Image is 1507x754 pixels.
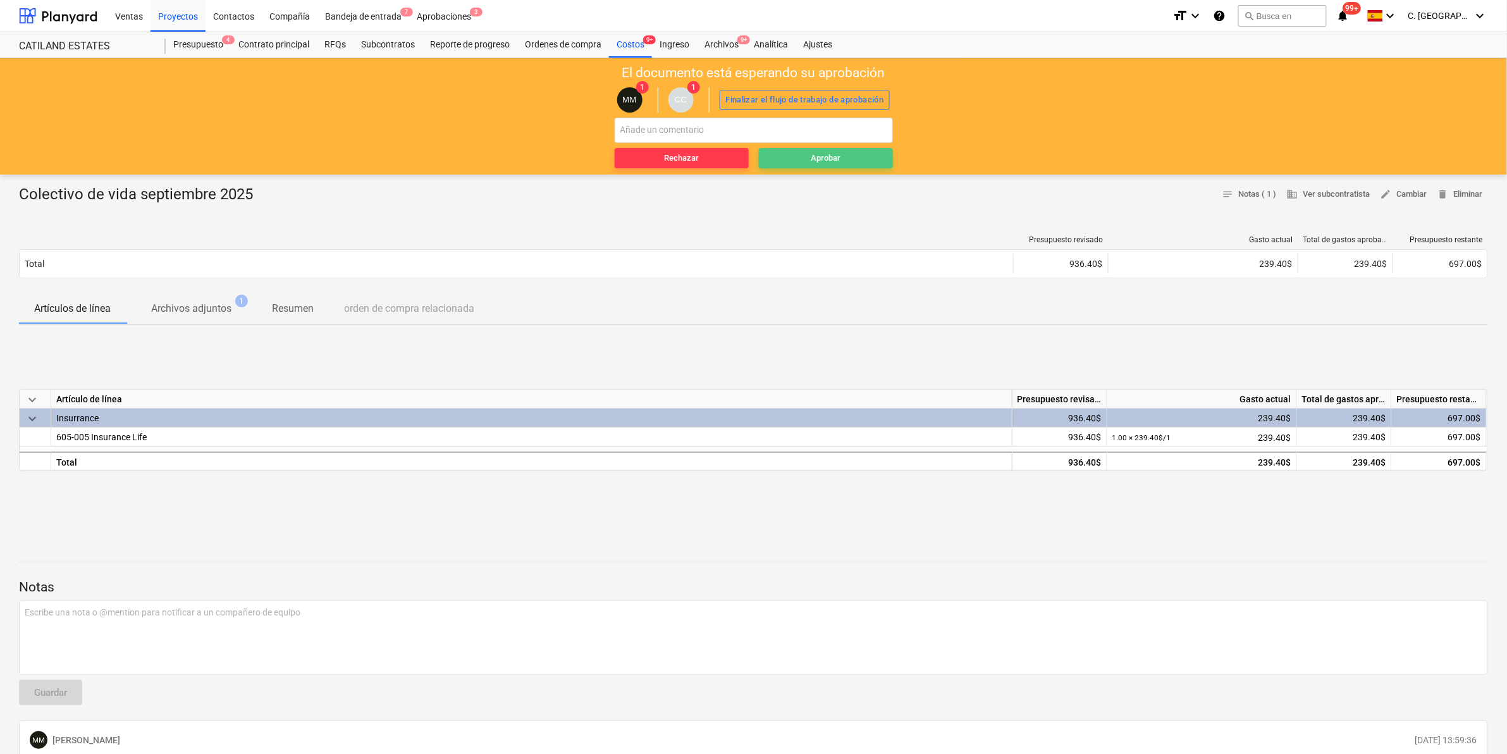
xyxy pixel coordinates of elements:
[1222,188,1234,200] span: notes
[166,32,231,58] a: Presupuesto4
[1375,185,1432,204] button: Cambiar
[636,81,649,94] span: 1
[615,118,893,143] input: Añade un comentario
[615,148,749,168] button: Rechazar
[1013,254,1108,274] div: 936.40$
[1353,432,1386,442] span: 239.40$
[622,95,636,104] span: MM
[643,35,656,44] span: 9+
[19,185,263,205] div: Colectivo de vida septiembre 2025
[737,35,750,44] span: 9+
[1012,428,1107,447] div: 936.40$
[697,32,746,58] a: Archivos9+
[664,151,699,166] div: Rechazar
[1217,185,1282,204] button: Notas ( 1 )
[1437,188,1449,200] span: delete
[1222,187,1277,202] span: Notas ( 1 )
[354,32,422,58] a: Subcontratos
[617,87,643,113] div: MAURA MORALES
[56,409,1007,427] div: Insurrance
[720,90,890,110] button: Finalizar el flujo de trabajo de aprobación
[231,32,317,58] a: Contrato principal
[1337,8,1350,23] i: notifications
[25,257,44,270] p: Total
[422,32,517,58] a: Reporte de progreso
[1432,185,1488,204] button: Eliminar
[1449,259,1482,269] span: 697.00$
[1297,390,1392,409] div: Total de gastos aprobados
[1437,187,1483,202] span: Eliminar
[235,295,248,307] span: 1
[687,81,700,94] span: 1
[56,432,147,442] span: 605-005 Insurance Life
[1019,235,1104,244] div: Presupuesto revisado
[1383,8,1398,23] i: keyboard_arrow_down
[1188,8,1203,23] i: keyboard_arrow_down
[1398,235,1483,244] div: Presupuesto restante
[1114,259,1293,269] div: 239.40$
[30,731,47,749] div: MAURA MORALES
[51,452,1012,471] div: Total
[1473,8,1488,23] i: keyboard_arrow_down
[25,411,40,426] span: keyboard_arrow_down
[726,93,884,108] div: Finalizar el flujo de trabajo de aprobación
[1303,235,1388,244] div: Total de gastos aprobados
[652,32,697,58] a: Ingreso
[1112,453,1291,472] div: 239.40$
[32,736,45,744] span: MM
[19,40,151,53] div: CATILAND ESTATES
[222,35,235,44] span: 4
[609,32,652,58] div: Costos
[1343,2,1362,15] span: 99+
[1392,409,1487,428] div: 697.00$
[668,87,694,113] div: Carlos Cedeno
[1381,187,1427,202] span: Cambiar
[166,32,231,58] div: Presupuesto
[317,32,354,58] a: RFQs
[52,734,120,746] p: [PERSON_NAME]
[1297,409,1392,428] div: 239.40$
[400,8,413,16] span: 7
[1012,452,1107,471] div: 936.40$
[1012,409,1107,428] div: 936.40$
[1392,390,1487,409] div: Presupuesto restante
[1112,409,1291,428] div: 239.40$
[517,32,609,58] a: Ordenes de compra
[796,32,840,58] a: Ajustes
[1114,235,1293,244] div: Gasto actual
[34,301,111,316] p: Artículos de línea
[697,32,746,58] div: Archivos
[1287,188,1298,200] span: business
[759,148,893,168] button: Aprobar
[151,301,231,316] p: Archivos adjuntos
[1415,734,1477,746] p: [DATE] 13:59:36
[1298,254,1393,274] div: 239.40$
[1112,433,1171,442] small: 1.00 × 239.40$ / 1
[1282,185,1375,204] button: Ver subcontratista
[1392,452,1487,471] div: 697.00$
[811,151,840,166] div: Aprobar
[1012,390,1107,409] div: Presupuesto revisado
[1213,8,1226,23] i: Base de conocimientos
[1172,8,1188,23] i: format_size
[1381,188,1392,200] span: edit
[1408,11,1472,21] span: C. [GEOGRAPHIC_DATA]
[1238,5,1327,27] button: Busca en
[19,579,1488,596] p: Notas
[1107,390,1297,409] div: Gasto actual
[272,301,314,316] p: Resumen
[25,392,40,407] span: keyboard_arrow_down
[1287,187,1370,202] span: Ver subcontratista
[51,390,1012,409] div: Artículo de línea
[609,32,652,58] a: Costos9+
[470,8,483,16] span: 3
[746,32,796,58] a: Analítica
[622,65,885,82] p: El documento está esperando su aprobación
